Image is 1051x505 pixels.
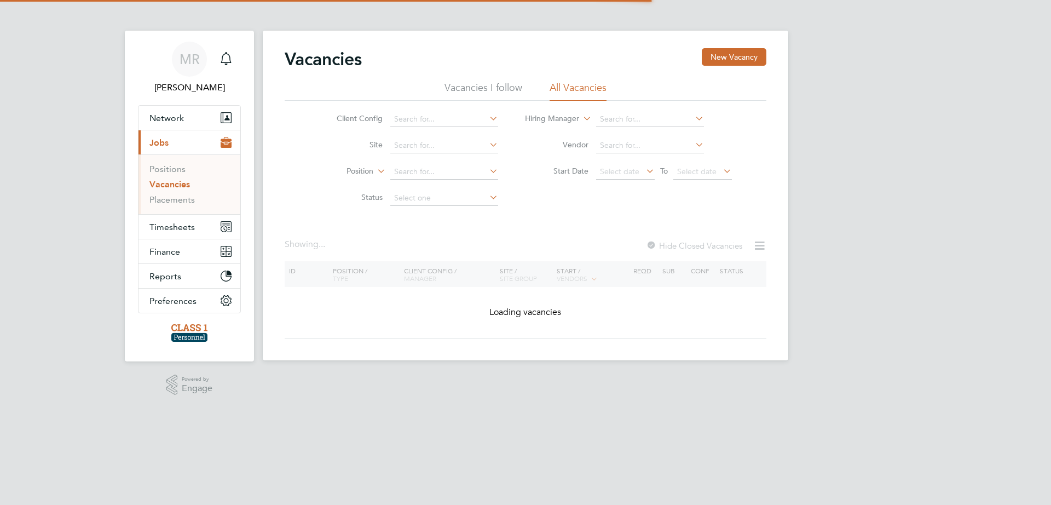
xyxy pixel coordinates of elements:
span: Preferences [149,296,197,306]
button: Preferences [138,289,240,313]
h2: Vacancies [285,48,362,70]
button: Timesheets [138,215,240,239]
img: class1personnel-logo-retina.png [171,324,208,342]
label: Status [320,192,383,202]
span: Jobs [149,137,169,148]
label: Site [320,140,383,150]
li: Vacancies I follow [444,81,522,101]
label: Client Config [320,113,383,123]
button: Network [138,106,240,130]
span: Timesheets [149,222,195,232]
label: Hiring Manager [516,113,579,124]
span: MR [180,52,200,66]
span: Marco Rodriguez [138,81,241,94]
span: Powered by [182,375,212,384]
div: Jobs [138,154,240,214]
a: Vacancies [149,179,190,190]
a: Powered byEngage [166,375,213,395]
span: Reports [149,271,181,282]
input: Search for... [390,112,498,127]
label: Position [310,166,373,177]
input: Search for... [390,138,498,153]
a: MR[PERSON_NAME] [138,42,241,94]
label: Vendor [525,140,588,150]
span: Select date [600,167,639,176]
div: Showing [285,239,327,250]
li: All Vacancies [550,81,607,101]
span: Select date [677,167,717,176]
a: Placements [149,194,195,205]
span: Finance [149,246,180,257]
button: Reports [138,264,240,288]
span: Network [149,113,184,123]
input: Search for... [596,112,704,127]
nav: Main navigation [125,31,254,361]
input: Search for... [390,164,498,180]
span: Engage [182,384,212,393]
span: ... [319,239,325,250]
label: Start Date [525,166,588,176]
input: Search for... [596,138,704,153]
button: Finance [138,239,240,263]
span: To [657,164,671,178]
input: Select one [390,191,498,206]
button: New Vacancy [702,48,766,66]
button: Jobs [138,130,240,154]
a: Positions [149,164,186,174]
label: Hide Closed Vacancies [646,240,742,251]
a: Go to home page [138,324,241,342]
